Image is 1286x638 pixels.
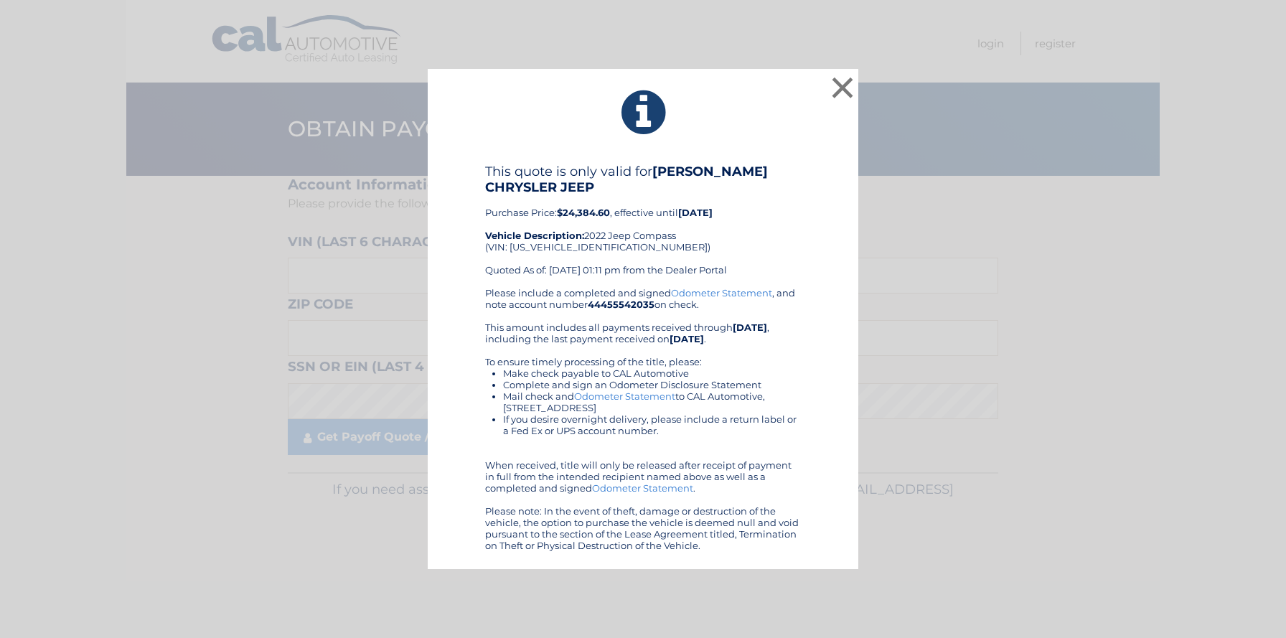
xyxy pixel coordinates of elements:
[485,287,801,551] div: Please include a completed and signed , and note account number on check. This amount includes al...
[671,287,772,299] a: Odometer Statement
[733,322,767,333] b: [DATE]
[574,390,675,402] a: Odometer Statement
[503,379,801,390] li: Complete and sign an Odometer Disclosure Statement
[828,73,857,102] button: ×
[588,299,654,310] b: 44455542035
[485,164,768,195] b: [PERSON_NAME] CHRYSLER JEEP
[678,207,713,218] b: [DATE]
[485,164,801,287] div: Purchase Price: , effective until 2022 Jeep Compass (VIN: [US_VEHICLE_IDENTIFICATION_NUMBER]) Quo...
[557,207,610,218] b: $24,384.60
[503,390,801,413] li: Mail check and to CAL Automotive, [STREET_ADDRESS]
[503,413,801,436] li: If you desire overnight delivery, please include a return label or a Fed Ex or UPS account number.
[592,482,693,494] a: Odometer Statement
[503,367,801,379] li: Make check payable to CAL Automotive
[485,164,801,195] h4: This quote is only valid for
[485,230,584,241] strong: Vehicle Description:
[670,333,704,344] b: [DATE]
